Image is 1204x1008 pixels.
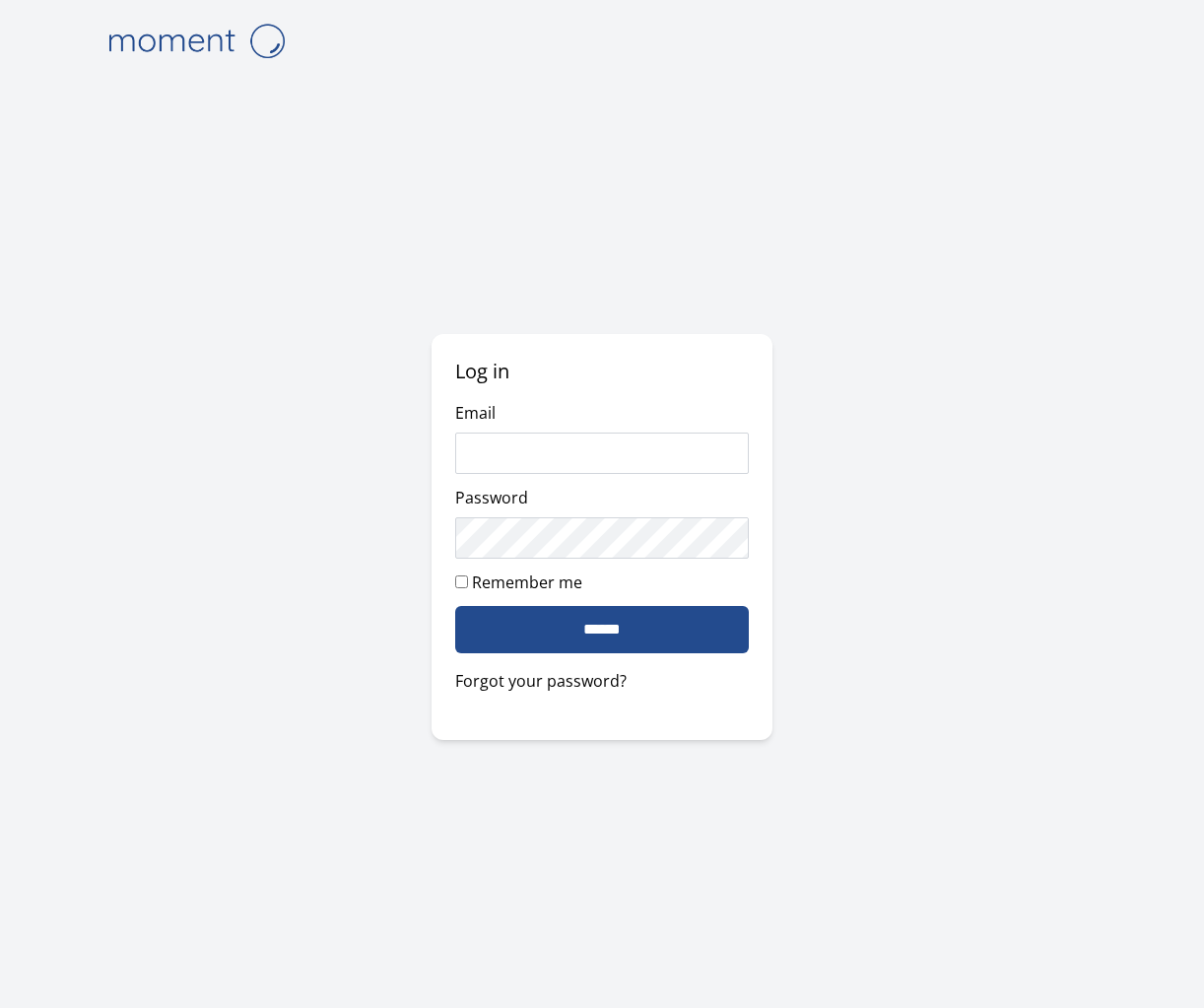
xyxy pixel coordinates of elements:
[472,571,582,593] label: Remember me
[98,16,295,66] img: logo-4e3dc11c47720685a147b03b5a06dd966a58ff35d612b21f08c02c0306f2b779.png
[455,358,750,385] h2: Log in
[455,402,496,424] label: Email
[455,669,750,693] a: Forgot your password?
[455,487,528,508] label: Password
